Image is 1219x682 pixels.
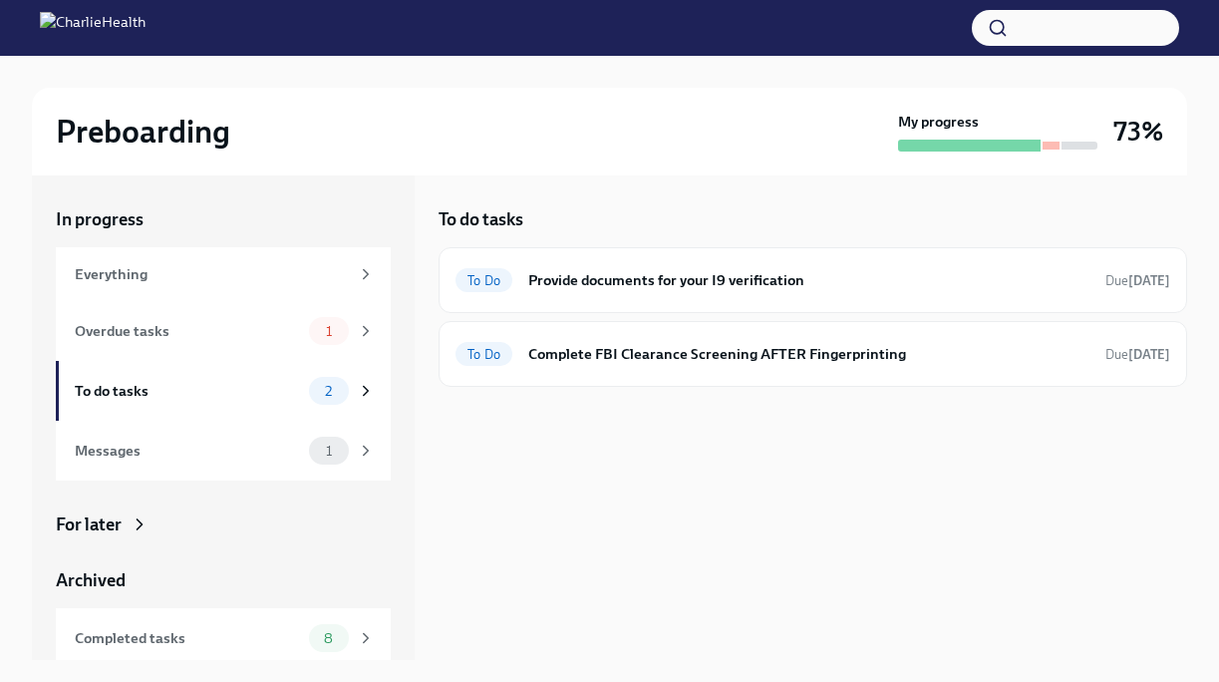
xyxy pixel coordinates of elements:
[313,384,344,399] span: 2
[75,263,349,285] div: Everything
[456,273,512,288] span: To Do
[40,12,146,44] img: CharlieHealth
[528,269,1089,291] h6: Provide documents for your I9 verification
[439,207,523,231] h5: To do tasks
[75,320,301,342] div: Overdue tasks
[314,444,344,459] span: 1
[528,343,1089,365] h6: Complete FBI Clearance Screening AFTER Fingerprinting
[1113,114,1163,150] h3: 73%
[75,627,301,649] div: Completed tasks
[1105,347,1170,362] span: Due
[898,112,979,132] strong: My progress
[56,112,230,152] h2: Preboarding
[56,608,391,668] a: Completed tasks8
[1128,273,1170,288] strong: [DATE]
[56,301,391,361] a: Overdue tasks1
[56,247,391,301] a: Everything
[314,324,344,339] span: 1
[1128,347,1170,362] strong: [DATE]
[56,207,391,231] a: In progress
[456,264,1170,296] a: To DoProvide documents for your I9 verificationDue[DATE]
[56,568,391,592] a: Archived
[56,421,391,481] a: Messages1
[1105,271,1170,290] span: September 4th, 2025 09:00
[1105,273,1170,288] span: Due
[56,512,391,536] a: For later
[75,440,301,462] div: Messages
[312,631,345,646] span: 8
[56,512,122,536] div: For later
[456,338,1170,370] a: To DoComplete FBI Clearance Screening AFTER FingerprintingDue[DATE]
[56,361,391,421] a: To do tasks2
[456,347,512,362] span: To Do
[1105,345,1170,364] span: September 7th, 2025 09:00
[75,380,301,402] div: To do tasks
